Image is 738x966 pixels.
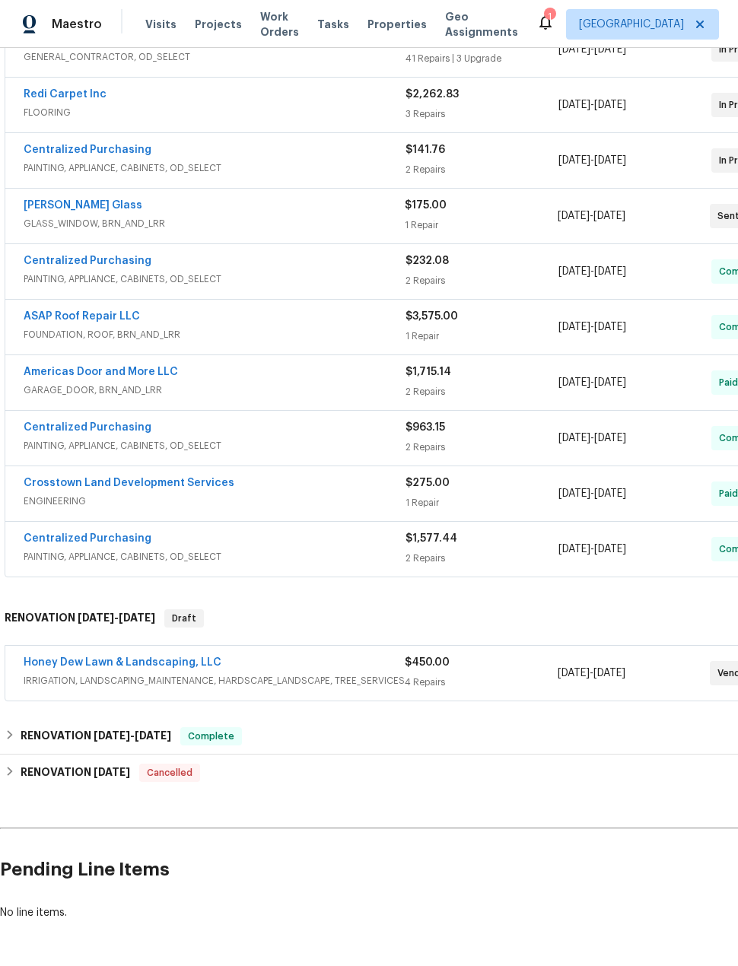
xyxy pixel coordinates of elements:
[405,218,557,233] div: 1 Repair
[406,89,459,100] span: $2,262.83
[260,9,299,40] span: Work Orders
[94,730,171,741] span: -
[558,153,626,168] span: -
[558,155,590,166] span: [DATE]
[406,51,558,66] div: 41 Repairs | 3 Upgrade
[141,765,199,780] span: Cancelled
[24,494,406,509] span: ENGINEERING
[405,657,450,668] span: $450.00
[406,329,558,344] div: 1 Repair
[406,551,558,566] div: 2 Repairs
[594,266,626,277] span: [DATE]
[406,440,558,455] div: 2 Repairs
[94,730,130,741] span: [DATE]
[24,89,107,100] a: Redi Carpet Inc
[406,311,458,322] span: $3,575.00
[166,611,202,626] span: Draft
[24,49,406,65] span: GENERAL_CONTRACTOR, OD_SELECT
[558,97,626,113] span: -
[406,162,558,177] div: 2 Repairs
[406,384,558,399] div: 2 Repairs
[406,145,445,155] span: $141.76
[24,216,405,231] span: GLASS_WINDOW, BRN_AND_LRR
[24,200,142,211] a: [PERSON_NAME] Glass
[24,256,151,266] a: Centralized Purchasing
[24,327,406,342] span: FOUNDATION, ROOF, BRN_AND_LRR
[24,533,151,544] a: Centralized Purchasing
[24,422,151,433] a: Centralized Purchasing
[119,612,155,623] span: [DATE]
[558,666,625,681] span: -
[594,433,626,443] span: [DATE]
[558,319,626,335] span: -
[558,44,590,55] span: [DATE]
[405,675,557,690] div: 4 Repairs
[558,668,590,678] span: [DATE]
[558,544,590,554] span: [DATE]
[558,433,590,443] span: [DATE]
[367,17,427,32] span: Properties
[406,367,451,377] span: $1,715.14
[24,272,406,287] span: PAINTING, APPLIANCE, CABINETS, OD_SELECT
[594,100,626,110] span: [DATE]
[24,478,234,488] a: Crosstown Land Development Services
[558,208,625,224] span: -
[558,431,626,446] span: -
[594,322,626,332] span: [DATE]
[558,322,590,332] span: [DATE]
[558,542,626,557] span: -
[406,495,558,510] div: 1 Repair
[21,727,171,745] h6: RENOVATION
[94,767,130,777] span: [DATE]
[558,266,590,277] span: [DATE]
[24,367,178,377] a: Americas Door and More LLC
[594,155,626,166] span: [DATE]
[78,612,155,623] span: -
[558,488,590,499] span: [DATE]
[24,311,140,322] a: ASAP Roof Repair LLC
[24,383,406,398] span: GARAGE_DOOR, BRN_AND_LRR
[195,17,242,32] span: Projects
[406,273,558,288] div: 2 Repairs
[579,17,684,32] span: [GEOGRAPHIC_DATA]
[558,264,626,279] span: -
[24,160,406,176] span: PAINTING, APPLIANCE, CABINETS, OD_SELECT
[558,375,626,390] span: -
[594,488,626,499] span: [DATE]
[593,668,625,678] span: [DATE]
[594,44,626,55] span: [DATE]
[405,200,447,211] span: $175.00
[406,478,450,488] span: $275.00
[593,211,625,221] span: [DATE]
[406,106,558,122] div: 3 Repairs
[558,211,590,221] span: [DATE]
[21,764,130,782] h6: RENOVATION
[558,486,626,501] span: -
[558,377,590,388] span: [DATE]
[52,17,102,32] span: Maestro
[406,256,449,266] span: $232.08
[24,673,405,688] span: IRRIGATION, LANDSCAPING_MAINTENANCE, HARDSCAPE_LANDSCAPE, TREE_SERVICES
[445,9,518,40] span: Geo Assignments
[558,100,590,110] span: [DATE]
[78,612,114,623] span: [DATE]
[317,19,349,30] span: Tasks
[24,549,406,564] span: PAINTING, APPLIANCE, CABINETS, OD_SELECT
[24,105,406,120] span: FLOORING
[5,609,155,628] h6: RENOVATION
[558,42,626,57] span: -
[24,657,221,668] a: Honey Dew Lawn & Landscaping, LLC
[406,533,457,544] span: $1,577.44
[182,729,240,744] span: Complete
[24,145,151,155] a: Centralized Purchasing
[135,730,171,741] span: [DATE]
[406,422,445,433] span: $963.15
[594,544,626,554] span: [DATE]
[24,438,406,453] span: PAINTING, APPLIANCE, CABINETS, OD_SELECT
[145,17,177,32] span: Visits
[594,377,626,388] span: [DATE]
[544,9,555,24] div: 1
